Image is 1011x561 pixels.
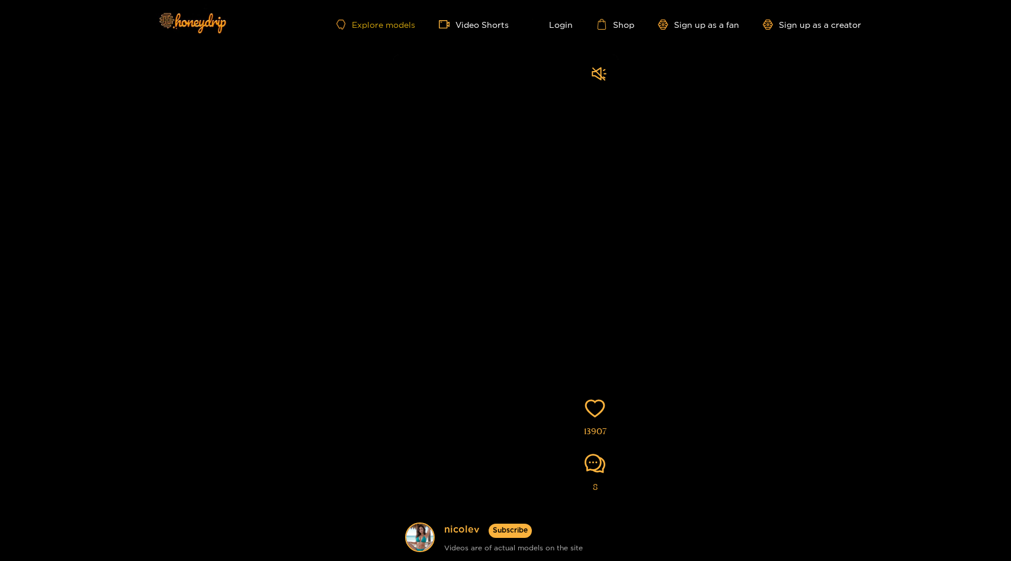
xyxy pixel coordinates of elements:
a: Shop [596,19,634,30]
a: Explore models [336,20,415,30]
a: Video Shorts [439,19,509,30]
a: Sign up as a creator [763,20,861,30]
a: Sign up as a fan [658,20,739,30]
button: Subscribe [489,524,532,538]
div: Videos are of actual models on the site [444,541,583,554]
span: sound [592,66,606,81]
span: comment [585,453,605,474]
a: Login [532,19,573,30]
span: video-camera [439,19,455,30]
span: heart [585,398,605,419]
span: Subscribe [493,525,528,536]
span: 13907 [584,425,606,438]
img: user avatar [406,524,434,551]
span: 8 [593,480,598,494]
a: nicolev [444,522,480,537]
